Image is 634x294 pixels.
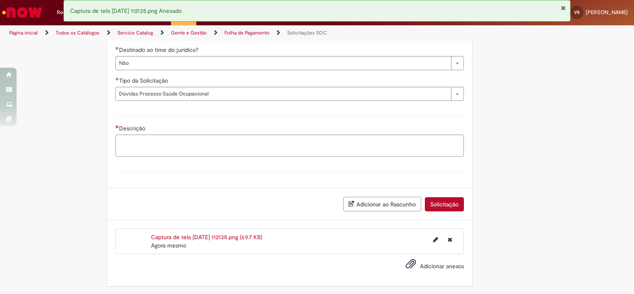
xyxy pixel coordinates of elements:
span: Agora mesmo [151,242,186,249]
span: Obrigatório Preenchido [115,77,119,81]
button: Adicionar ao Rascunho [343,197,421,211]
span: Obrigatório Preenchido [115,47,119,50]
a: Todos os Catálogos [56,29,100,36]
a: Solicitações SOC [287,29,327,36]
button: Solicitação [425,197,464,211]
a: Folha de Pagamento [224,29,269,36]
span: Requisições [57,8,86,17]
button: Adicionar anexos [403,256,418,275]
span: Adicionar anexos [420,263,464,270]
span: Dúvidas Processo Saúde Ocupacional [119,87,447,100]
span: Necessários [115,125,119,128]
button: Excluir Captura de tela 2025-09-30 112135.png [443,233,457,246]
span: Captura de tela [DATE] 112135.png Anexado [70,7,182,15]
textarea: Descrição [115,135,464,157]
a: Service Catalog [117,29,153,36]
span: VS [574,10,580,15]
span: [PERSON_NAME] [586,9,628,16]
span: Tipo da Solicitação [119,77,170,84]
span: Destinado ao time do jurídico? [119,46,200,54]
time: 30/09/2025 11:29:59 [151,242,186,249]
button: Editar nome de arquivo Captura de tela 2025-09-30 112135.png [428,233,443,246]
a: Gente e Gestão [171,29,207,36]
img: ServiceNow [1,4,44,21]
span: Descrição [119,125,147,132]
button: Fechar Notificação [561,5,566,11]
a: Página inicial [9,29,38,36]
ul: Trilhas de página [6,25,417,41]
span: Não [119,56,447,70]
a: Captura de tela [DATE] 112135.png (69.7 KB) [151,233,262,241]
